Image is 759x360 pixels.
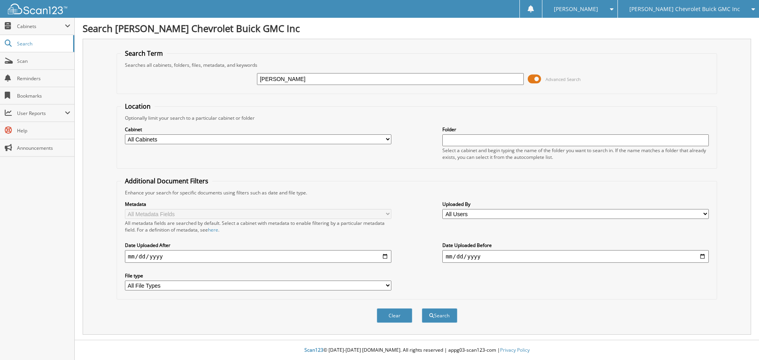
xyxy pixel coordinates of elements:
[719,322,759,360] iframe: Chat Widget
[83,22,751,35] h1: Search [PERSON_NAME] Chevrolet Buick GMC Inc
[17,40,69,47] span: Search
[121,189,713,196] div: Enhance your search for specific documents using filters such as date and file type.
[17,127,70,134] span: Help
[17,23,65,30] span: Cabinets
[442,147,709,160] div: Select a cabinet and begin typing the name of the folder you want to search in. If the name match...
[17,145,70,151] span: Announcements
[422,308,457,323] button: Search
[125,201,391,207] label: Metadata
[121,62,713,68] div: Searches all cabinets, folders, files, metadata, and keywords
[17,75,70,82] span: Reminders
[125,126,391,133] label: Cabinet
[121,49,167,58] legend: Search Term
[121,115,713,121] div: Optionally limit your search to a particular cabinet or folder
[442,126,709,133] label: Folder
[125,242,391,249] label: Date Uploaded After
[125,220,391,233] div: All metadata fields are searched by default. Select a cabinet with metadata to enable filtering b...
[208,226,218,233] a: here
[121,177,212,185] legend: Additional Document Filters
[75,341,759,360] div: © [DATE]-[DATE] [DOMAIN_NAME]. All rights reserved | appg03-scan123-com |
[17,110,65,117] span: User Reports
[121,102,155,111] legend: Location
[304,347,323,353] span: Scan123
[17,58,70,64] span: Scan
[546,76,581,82] span: Advanced Search
[8,4,67,14] img: scan123-logo-white.svg
[442,250,709,263] input: end
[377,308,412,323] button: Clear
[125,272,391,279] label: File type
[125,250,391,263] input: start
[554,7,598,11] span: [PERSON_NAME]
[500,347,530,353] a: Privacy Policy
[442,242,709,249] label: Date Uploaded Before
[17,92,70,99] span: Bookmarks
[629,7,740,11] span: [PERSON_NAME] Chevrolet Buick GMC Inc
[442,201,709,207] label: Uploaded By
